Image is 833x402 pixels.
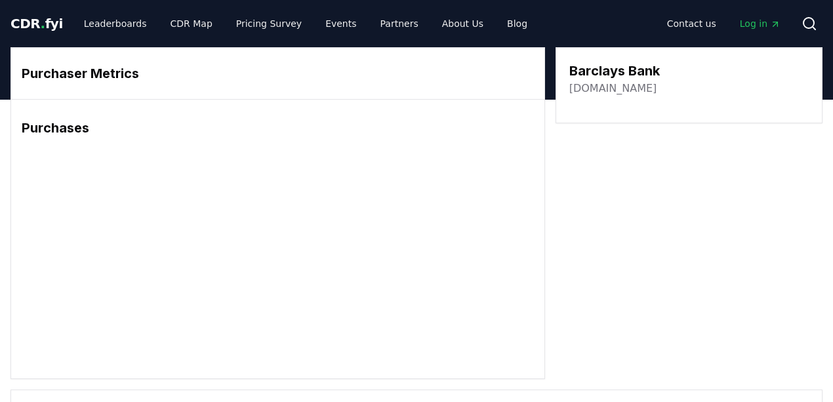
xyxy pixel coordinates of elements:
[41,16,45,31] span: .
[10,16,63,31] span: CDR fyi
[740,17,781,30] span: Log in
[569,61,660,81] h3: Barclays Bank
[370,12,429,35] a: Partners
[657,12,791,35] nav: Main
[73,12,538,35] nav: Main
[729,12,791,35] a: Log in
[73,12,157,35] a: Leaderboards
[22,118,534,138] h3: Purchases
[22,64,534,83] h3: Purchaser Metrics
[497,12,538,35] a: Blog
[10,14,63,33] a: CDR.fyi
[226,12,312,35] a: Pricing Survey
[160,12,223,35] a: CDR Map
[432,12,494,35] a: About Us
[315,12,367,35] a: Events
[657,12,727,35] a: Contact us
[569,81,657,96] a: [DOMAIN_NAME]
